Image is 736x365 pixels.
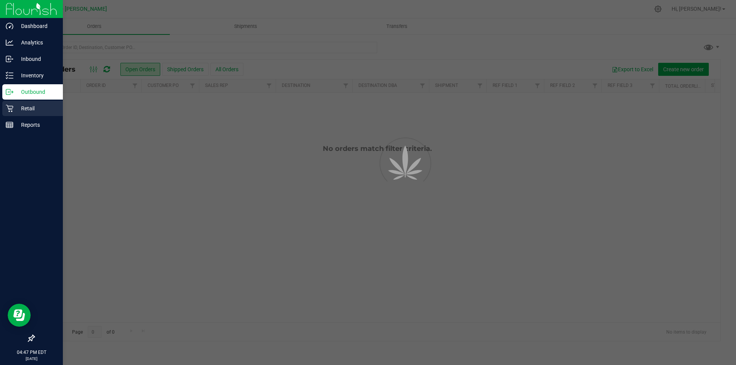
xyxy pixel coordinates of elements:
inline-svg: Outbound [6,88,13,96]
inline-svg: Inbound [6,55,13,63]
p: Inventory [13,71,59,80]
p: Analytics [13,38,59,47]
p: Retail [13,104,59,113]
inline-svg: Inventory [6,72,13,79]
p: [DATE] [3,356,59,362]
p: Inbound [13,54,59,64]
p: Outbound [13,87,59,97]
inline-svg: Retail [6,105,13,112]
p: 04:47 PM EDT [3,349,59,356]
p: Reports [13,120,59,129]
inline-svg: Analytics [6,39,13,46]
inline-svg: Reports [6,121,13,129]
p: Dashboard [13,21,59,31]
inline-svg: Dashboard [6,22,13,30]
iframe: Resource center [8,304,31,327]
